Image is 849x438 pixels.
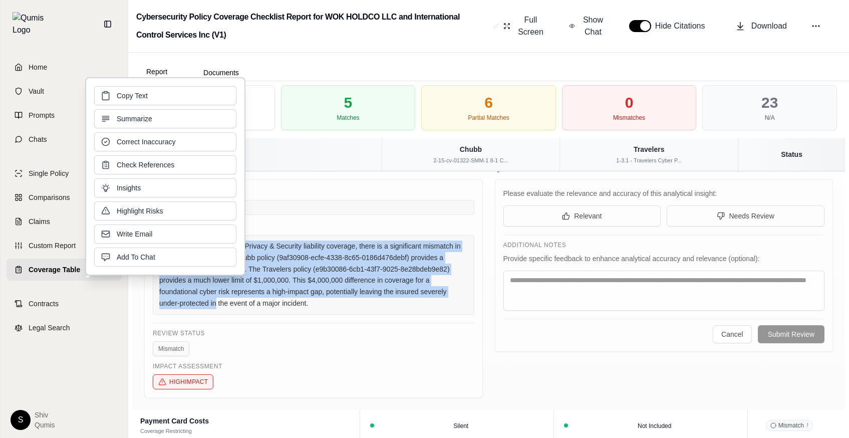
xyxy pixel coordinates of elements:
[153,223,474,231] div: Analytical Insight
[29,299,59,309] span: Contracts
[7,235,122,257] a: Custom Report
[94,248,236,267] button: Add To Chat
[29,134,47,144] span: Chats
[11,410,31,430] div: S
[94,109,236,128] button: Summarize
[117,183,141,193] span: Insights
[566,144,732,154] div: Travelers
[503,188,825,199] div: Please evaluate the relevance and accuracy of this analytical insight:
[117,229,152,239] span: Write Email
[153,341,189,356] span: Mismatch
[29,62,47,72] span: Home
[153,362,474,370] div: Impact Assessment
[738,138,845,171] th: Status
[7,186,122,208] a: Comparisons
[7,80,122,102] a: Vault
[7,317,122,339] a: Legal Search
[499,10,549,42] button: Full Screen
[117,206,163,216] span: Highlight Risks
[35,420,55,430] span: Qumis
[566,156,732,165] div: 1-3.1 - Travelers Cyber P...
[807,421,808,429] span: !
[388,156,554,165] div: 2-15-cv-01322-SMM-1 8-1 C...
[7,293,122,315] a: Contracts
[29,216,50,227] span: Claims
[153,235,474,315] div: While both policies provide Privacy & Security liability coverage, there is a significant mismatc...
[667,205,824,227] button: Needs Review
[453,422,468,429] span: Silent
[29,323,70,333] span: Legal Search
[29,168,69,178] span: Single Policy
[140,416,352,426] div: Payment Card Costs
[185,65,257,81] button: Documents
[29,192,70,202] span: Comparisons
[468,114,509,122] div: Partial Matches
[136,8,489,44] h2: Cybersecurity Policy Coverage Checklist Report for WOK HOLDCO LLC and International Control Servi...
[153,188,474,196] div: Field Name
[625,94,634,112] div: 0
[29,265,80,275] span: Coverage Table
[337,114,359,122] div: Matches
[7,210,122,233] a: Claims
[503,241,825,249] div: Additional Notes
[516,14,545,38] span: Full Screen
[565,10,609,42] button: Show Chat
[29,86,44,96] span: Vault
[766,420,813,431] span: Mismatch
[7,128,122,150] a: Chats
[729,211,774,221] span: Needs Review
[751,20,787,32] span: Download
[153,200,474,215] div: Privacy & Security
[117,91,148,101] span: Copy Text
[153,374,213,389] span: High Impact
[132,138,382,171] th: Field Name
[13,12,50,36] img: Qumis Logo
[117,137,175,147] span: Correct Inaccuracy
[7,259,122,281] a: Coverage TableBETA
[7,56,122,78] a: Home
[761,94,778,112] div: 23
[655,20,711,32] span: Hide Citations
[100,16,116,32] button: Collapse sidebar
[117,160,174,170] span: Check References
[94,178,236,197] button: Insights
[484,94,493,112] div: 6
[388,144,554,154] div: Chubb
[581,14,605,38] span: Show Chat
[731,16,791,36] button: Download
[94,225,236,244] button: Write Email
[574,211,602,221] span: Relevant
[713,325,752,343] button: Cancel
[140,427,352,435] div: Coverage Restricting
[638,422,671,429] span: Not Included
[128,64,185,81] button: Report
[29,110,55,120] span: Prompts
[344,94,353,112] div: 5
[503,253,825,265] div: Provide specific feedback to enhance analytical accuracy and relevance (optional):
[153,329,474,337] div: Review Status
[7,104,122,126] a: Prompts
[765,114,775,122] div: N/A
[29,241,76,251] span: Custom Report
[503,205,661,227] button: Relevant
[94,132,236,151] button: Correct Inaccuracy
[117,114,152,124] span: Summarize
[94,86,236,105] button: Copy Text
[35,410,55,420] span: Shiv
[94,155,236,174] button: Check References
[613,114,645,122] div: Mismatches
[94,201,236,221] button: Highlight Risks
[7,162,122,184] a: Single Policy
[117,252,155,262] span: Add To Chat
